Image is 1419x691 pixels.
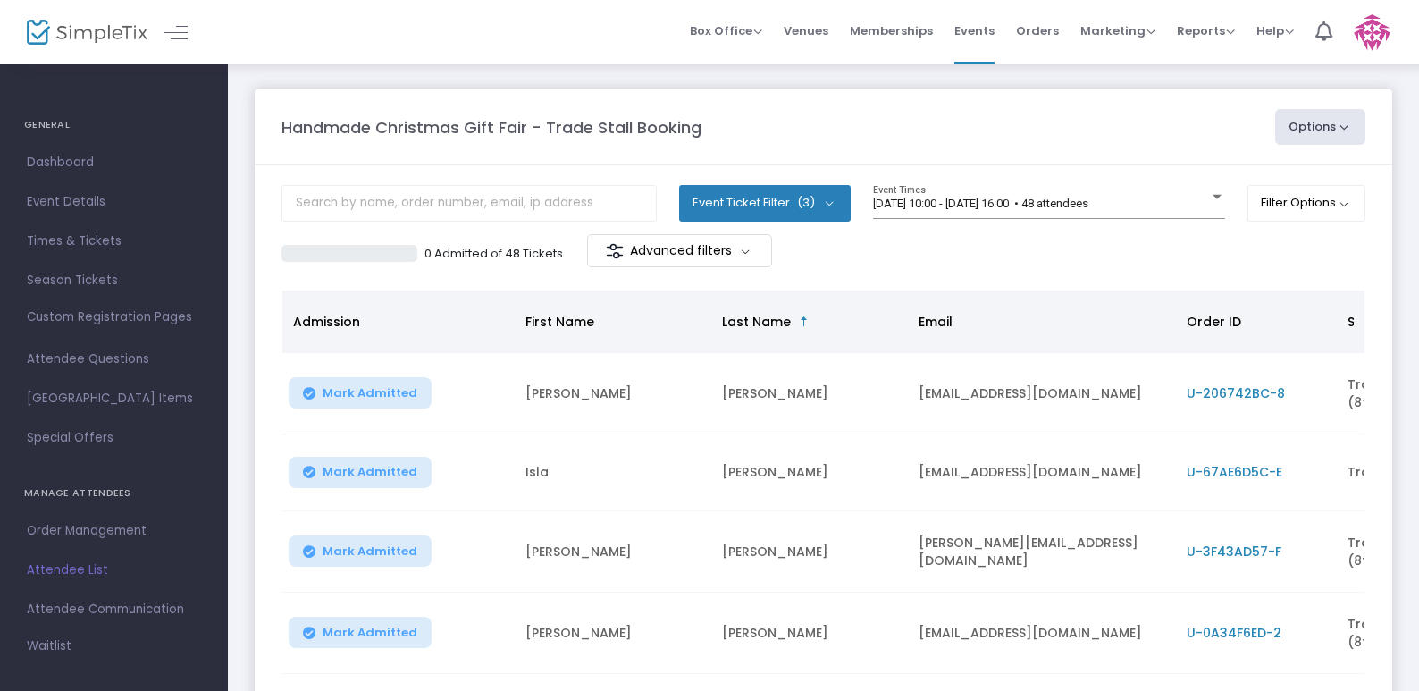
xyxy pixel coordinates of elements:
td: Isla [515,434,711,511]
span: Marketing [1080,22,1155,39]
button: Event Ticket Filter(3) [679,185,851,221]
span: Events [954,8,995,54]
span: Memberships [850,8,933,54]
td: [PERSON_NAME][EMAIL_ADDRESS][DOMAIN_NAME] [908,511,1176,593]
td: [PERSON_NAME] [711,511,908,593]
td: [PERSON_NAME] [515,593,711,674]
m-button: Advanced filters [587,234,772,267]
span: First Name [525,313,594,331]
span: Order ID [1187,313,1241,331]
td: [PERSON_NAME] [515,353,711,434]
span: Order Management [27,519,201,543]
span: U-206742BC-8 [1187,384,1285,402]
m-panel-title: Handmade Christmas Gift Fair - Trade Stall Booking [281,115,701,139]
span: Reports [1177,22,1235,39]
button: Filter Options [1247,185,1366,221]
span: [DATE] 10:00 - [DATE] 16:00 • 48 attendees [873,197,1088,210]
span: Sortable [797,315,811,329]
button: Mark Admitted [289,377,432,409]
span: Orders [1016,8,1059,54]
p: 0 Admitted of 48 Tickets [424,245,563,263]
button: Mark Admitted [289,457,432,488]
td: [PERSON_NAME] [711,434,908,511]
span: Waitlist [27,637,71,655]
span: Mark Admitted [323,626,417,640]
span: Help [1256,22,1294,39]
span: [GEOGRAPHIC_DATA] Items [27,387,201,410]
span: Season Tickets [27,269,201,292]
span: Email [919,313,953,331]
span: Special Offers [27,426,201,450]
span: Attendee List [27,559,201,582]
button: Mark Admitted [289,617,432,648]
h4: GENERAL [24,107,204,143]
span: U-3F43AD57-F [1187,543,1281,560]
button: Mark Admitted [289,535,432,567]
h4: MANAGE ATTENDEES [24,476,204,511]
span: Last Name [722,313,791,331]
img: filter [606,242,624,260]
td: [PERSON_NAME] [515,511,711,593]
td: [EMAIL_ADDRESS][DOMAIN_NAME] [908,353,1176,434]
span: Dashboard [27,151,201,174]
td: [EMAIL_ADDRESS][DOMAIN_NAME] [908,434,1176,511]
td: [PERSON_NAME] [711,593,908,674]
span: Custom Registration Pages [27,308,192,326]
span: Admission [293,313,360,331]
span: Venues [784,8,828,54]
button: Options [1275,109,1366,145]
span: Mark Admitted [323,465,417,479]
span: Event Details [27,190,201,214]
span: Box Office [690,22,762,39]
span: U-0A34F6ED-2 [1187,624,1281,642]
td: [PERSON_NAME] [711,353,908,434]
span: (3) [797,196,815,210]
td: [EMAIL_ADDRESS][DOMAIN_NAME] [908,593,1176,674]
span: U-67AE6D5C-E [1187,463,1282,481]
span: Mark Admitted [323,386,417,400]
input: Search by name, order number, email, ip address [281,185,657,222]
span: Times & Tickets [27,230,201,253]
span: Section [1348,313,1396,331]
span: Attendee Questions [27,348,201,371]
span: Mark Admitted [323,544,417,559]
span: Attendee Communication [27,598,201,621]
